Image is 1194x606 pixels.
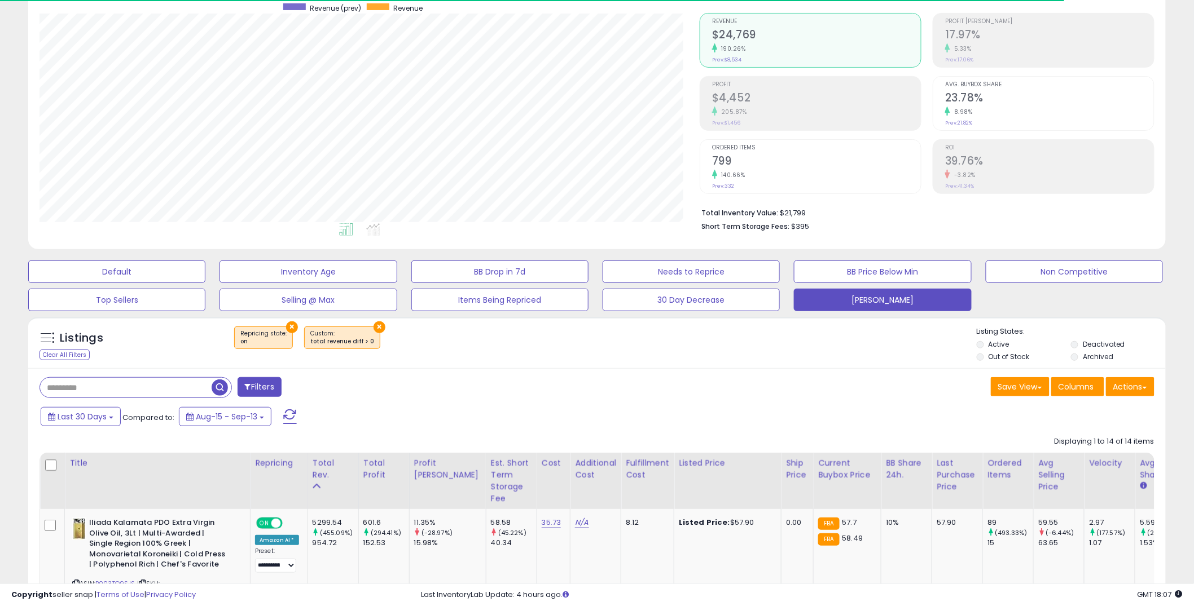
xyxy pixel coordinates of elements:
[11,590,196,600] div: seller snap | |
[255,547,299,573] div: Preset:
[95,579,135,589] a: B003TO9SJS
[286,321,298,333] button: ×
[987,457,1029,481] div: Ordered Items
[238,377,282,397] button: Filters
[320,528,353,537] small: (455.09%)
[1089,517,1135,528] div: 2.97
[786,457,809,481] div: Ship Price
[712,120,740,126] small: Prev: $1,456
[422,528,453,537] small: (-28.97%)
[1140,481,1147,491] small: Avg BB Share.
[603,260,780,283] button: Needs to Reprice
[1038,517,1084,528] div: 59.55
[701,222,789,231] b: Short Term Storage Fees:
[1055,436,1155,447] div: Displaying 1 to 14 of 14 items
[498,528,526,537] small: (45.22%)
[1046,528,1074,537] small: (-6.44%)
[1083,352,1113,361] label: Archived
[414,538,486,548] div: 15.98%
[786,517,805,528] div: 0.00
[363,538,409,548] div: 152.53
[422,590,1183,600] div: Last InventoryLab Update: 4 hours ago.
[1059,381,1094,392] span: Columns
[1140,517,1186,528] div: 5.59%
[950,171,976,179] small: -3.82%
[310,3,361,13] span: Revenue (prev)
[491,457,532,505] div: Est. Short Term Storage Fee
[945,91,1154,107] h2: 23.78%
[240,329,287,346] span: Repricing state :
[989,352,1030,361] label: Out of Stock
[313,538,358,548] div: 954.72
[220,260,397,283] button: Inventory Age
[255,535,299,545] div: Amazon AI *
[179,407,271,426] button: Aug-15 - Sep-13
[1038,457,1079,493] div: Avg Selling Price
[1038,538,1084,548] div: 63.65
[712,56,741,63] small: Prev: $8,534
[411,289,589,311] button: Items Being Repriced
[393,3,423,13] span: Revenue
[945,82,1154,88] span: Avg. Buybox Share
[542,457,566,469] div: Cost
[986,260,1163,283] button: Non Competitive
[945,120,972,126] small: Prev: 21.82%
[122,412,174,423] span: Compared to:
[1089,538,1135,548] div: 1.07
[1096,528,1125,537] small: (177.57%)
[41,407,121,426] button: Last 30 Days
[945,28,1154,43] h2: 17.97%
[712,154,921,170] h2: 799
[69,457,245,469] div: Title
[989,339,1009,349] label: Active
[1140,457,1181,481] div: Avg BB Share
[945,154,1154,170] h2: 39.76%
[977,326,1166,337] p: Listing States:
[791,221,809,232] span: $395
[712,28,921,43] h2: $24,769
[842,533,863,543] span: 58.49
[310,329,374,346] span: Custom:
[575,457,616,481] div: Additional Cost
[1089,457,1130,469] div: Velocity
[603,289,780,311] button: 30 Day Decrease
[313,517,358,528] div: 5299.54
[491,517,537,528] div: 58.58
[146,589,196,600] a: Privacy Policy
[1147,528,1180,537] small: (265.36%)
[374,321,385,333] button: ×
[794,289,971,311] button: [PERSON_NAME]
[281,519,299,528] span: OFF
[363,457,405,481] div: Total Profit
[72,517,86,540] img: 31pObSkr1kL._SL40_.jpg
[491,538,537,548] div: 40.34
[950,108,973,116] small: 8.98%
[255,457,303,469] div: Repricing
[712,19,921,25] span: Revenue
[991,377,1050,396] button: Save View
[39,350,90,360] div: Clear All Filters
[818,457,876,481] div: Current Buybox Price
[794,260,971,283] button: BB Price Below Min
[679,457,776,469] div: Listed Price
[626,517,665,528] div: 8.12
[679,517,772,528] div: $57.90
[717,45,746,53] small: 190.26%
[701,205,1146,219] li: $21,799
[1138,589,1183,600] span: 2025-10-14 18:07 GMT
[717,108,747,116] small: 205.87%
[987,538,1033,548] div: 15
[712,82,921,88] span: Profit
[717,171,745,179] small: 140.66%
[1140,538,1186,548] div: 1.53%
[842,517,857,528] span: 57.7
[414,517,486,528] div: 11.35%
[995,528,1027,537] small: (493.33%)
[89,517,226,573] b: Iliada Kalamata PDO Extra Virgin Olive Oil, 3Lt | Multi-Awarded | Single Region 100% Greek | Mono...
[712,183,734,189] small: Prev: 332
[196,411,257,422] span: Aug-15 - Sep-13
[818,533,839,546] small: FBA
[712,91,921,107] h2: $4,452
[60,330,103,346] h5: Listings
[58,411,107,422] span: Last 30 Days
